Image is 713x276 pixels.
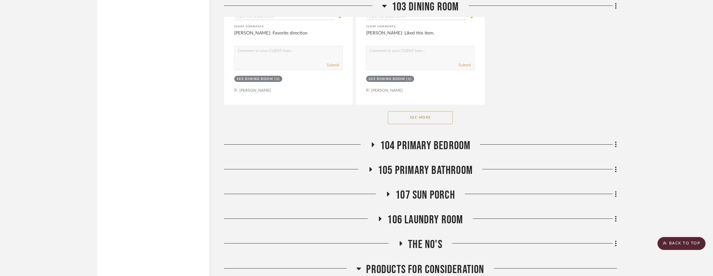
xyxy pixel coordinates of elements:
[459,62,471,68] button: Submit
[387,213,463,227] span: 106 Laundry Room
[366,30,475,43] div: [PERSON_NAME]: Liked this item.
[274,77,280,82] div: (1)
[657,237,706,250] scroll-to-top-button: BACK TO TOP
[327,62,339,68] button: Submit
[380,139,471,153] span: 104 Primary Bedroom
[395,188,455,202] span: 107 Sun Porch
[234,30,343,43] div: [PERSON_NAME]: Favorite direction
[236,77,273,82] div: 103 Dining Room
[234,14,335,20] input: Type to Search…
[406,77,412,82] div: (1)
[378,164,473,177] span: 105 Primary Bathroom
[366,14,467,20] input: Type to Search…
[368,77,405,82] div: 103 Dining Room
[408,238,442,252] span: The No's
[388,111,453,124] button: See More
